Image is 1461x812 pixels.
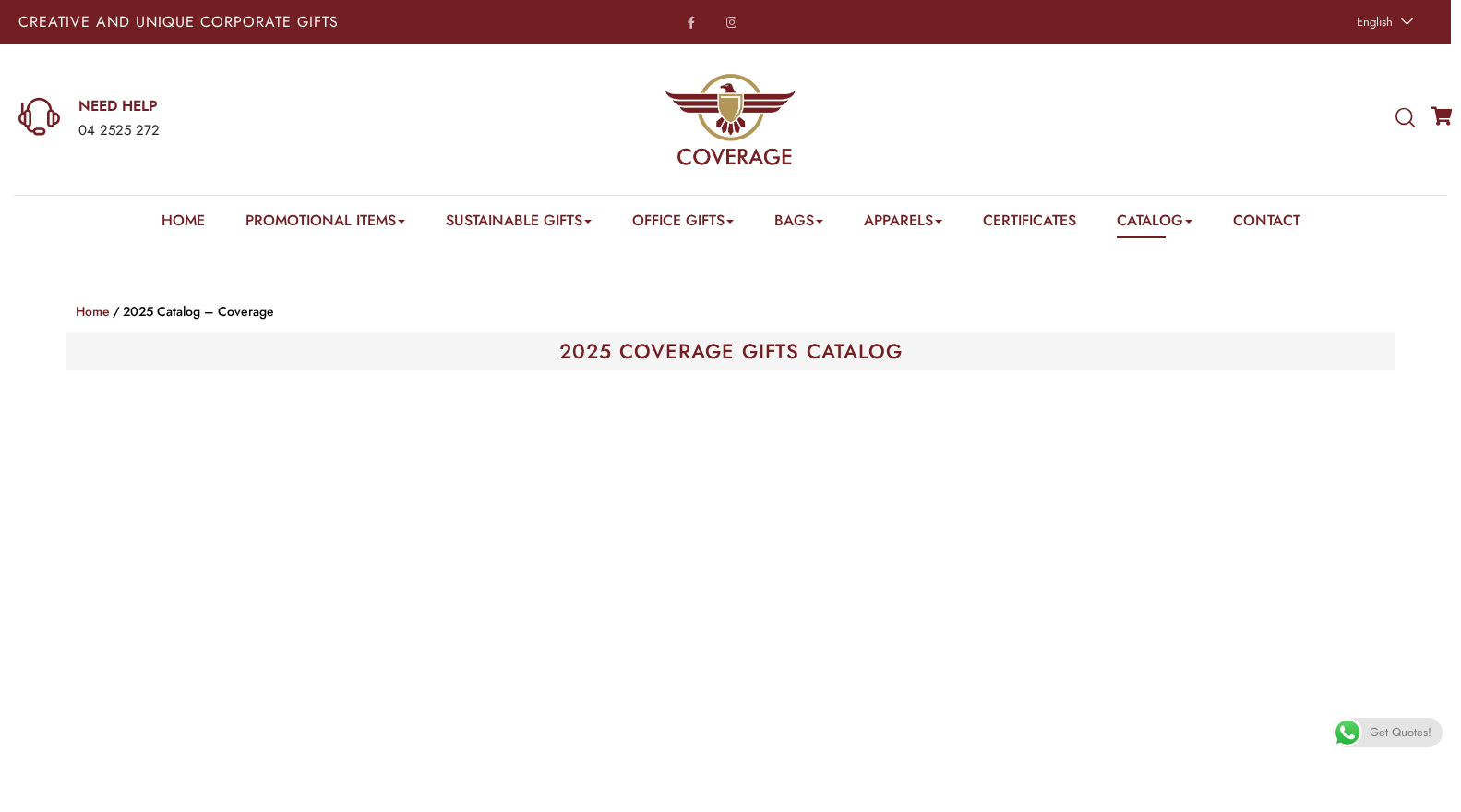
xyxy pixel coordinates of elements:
[78,96,478,116] a: NEED HELP
[1357,13,1393,30] span: English
[78,119,478,143] div: 04 2525 272
[76,341,1386,361] h1: 2025 COVERAGE GIFTS CATALOG
[1233,210,1300,238] a: Contact
[110,300,274,322] li: 2025 Catalog – Coverage
[76,302,110,321] a: Home
[983,210,1076,238] a: Certificates
[774,210,823,238] a: Bags
[245,210,405,238] a: Promotional Items
[18,15,575,30] p: Creative and Unique Corporate Gifts
[1347,9,1419,35] a: English
[446,210,592,238] a: Sustainable Gifts
[864,210,942,238] a: Apparels
[1370,718,1431,747] span: Get Quotes!
[1117,210,1192,238] a: Catalog
[632,210,734,238] a: Office Gifts
[162,210,205,238] a: Home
